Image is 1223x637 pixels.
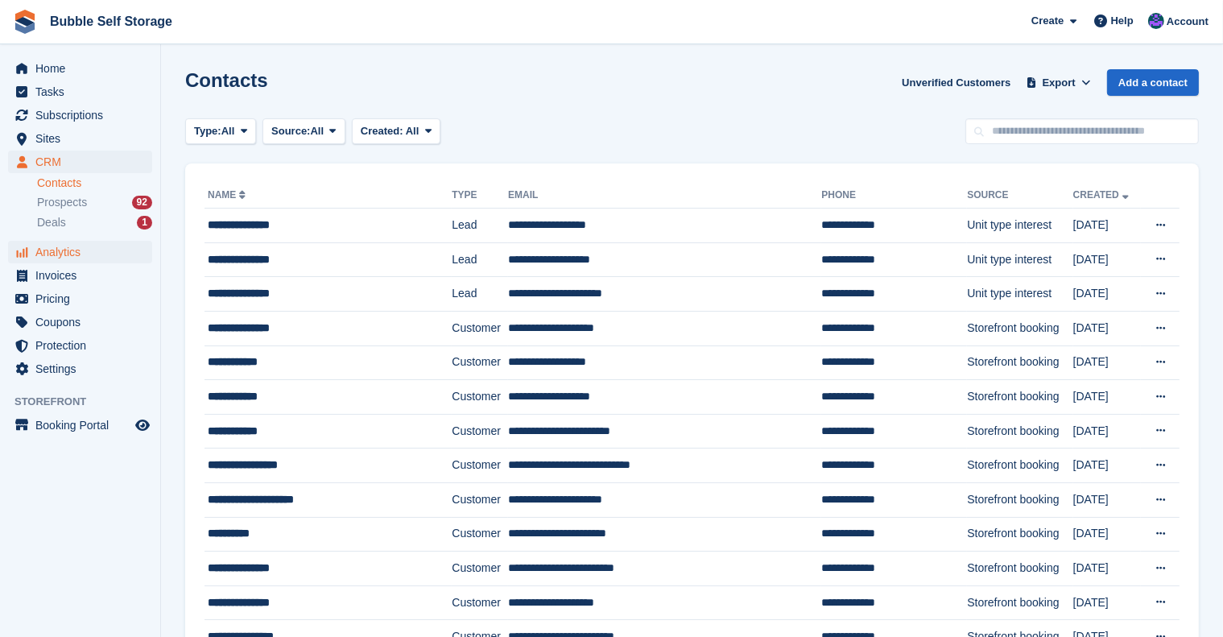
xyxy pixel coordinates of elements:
[967,552,1072,586] td: Storefront booking
[406,125,419,137] span: All
[1073,552,1141,586] td: [DATE]
[967,449,1072,483] td: Storefront booking
[35,334,132,357] span: Protection
[8,287,152,310] a: menu
[1073,345,1141,380] td: [DATE]
[452,242,508,277] td: Lead
[14,394,160,410] span: Storefront
[8,358,152,380] a: menu
[271,123,310,139] span: Source:
[452,183,508,209] th: Type
[185,69,268,91] h1: Contacts
[967,380,1072,415] td: Storefront booking
[262,118,345,145] button: Source: All
[821,183,967,209] th: Phone
[1023,69,1094,96] button: Export
[1107,69,1199,96] a: Add a contact
[1148,13,1164,29] img: Stuart Jackson
[8,127,152,150] a: menu
[194,123,221,139] span: Type:
[37,195,87,210] span: Prospects
[133,416,152,435] a: Preview store
[8,311,152,333] a: menu
[967,345,1072,380] td: Storefront booking
[35,264,132,287] span: Invoices
[221,123,235,139] span: All
[452,209,508,243] td: Lead
[35,151,132,173] span: CRM
[1073,449,1141,483] td: [DATE]
[35,127,132,150] span: Sites
[967,414,1072,449] td: Storefront booking
[1073,277,1141,312] td: [DATE]
[967,183,1072,209] th: Source
[8,57,152,80] a: menu
[452,517,508,552] td: Customer
[8,241,152,263] a: menu
[967,209,1072,243] td: Unit type interest
[1043,75,1076,91] span: Export
[967,242,1072,277] td: Unit type interest
[967,277,1072,312] td: Unit type interest
[452,482,508,517] td: Customer
[895,69,1017,96] a: Unverified Customers
[1073,380,1141,415] td: [DATE]
[208,189,249,201] a: Name
[43,8,179,35] a: Bubble Self Storage
[37,176,152,191] a: Contacts
[1073,209,1141,243] td: [DATE]
[37,214,152,231] a: Deals 1
[967,311,1072,345] td: Storefront booking
[35,57,132,80] span: Home
[452,585,508,620] td: Customer
[452,414,508,449] td: Customer
[37,194,152,211] a: Prospects 92
[352,118,440,145] button: Created: All
[132,196,152,209] div: 92
[35,311,132,333] span: Coupons
[967,517,1072,552] td: Storefront booking
[1073,414,1141,449] td: [DATE]
[8,151,152,173] a: menu
[1073,189,1132,201] a: Created
[1073,311,1141,345] td: [DATE]
[1073,517,1141,552] td: [DATE]
[35,81,132,103] span: Tasks
[8,104,152,126] a: menu
[8,414,152,436] a: menu
[1073,585,1141,620] td: [DATE]
[311,123,324,139] span: All
[1073,482,1141,517] td: [DATE]
[13,10,37,34] img: stora-icon-8386f47178a22dfd0bd8f6a31ec36ba5ce8667c1dd55bd0f319d3a0aa187defe.svg
[452,277,508,312] td: Lead
[37,215,66,230] span: Deals
[8,81,152,103] a: menu
[967,482,1072,517] td: Storefront booking
[137,216,152,230] div: 1
[452,311,508,345] td: Customer
[1167,14,1209,30] span: Account
[35,414,132,436] span: Booking Portal
[8,334,152,357] a: menu
[452,380,508,415] td: Customer
[35,241,132,263] span: Analytics
[185,118,256,145] button: Type: All
[8,264,152,287] a: menu
[1111,13,1134,29] span: Help
[361,125,403,137] span: Created:
[967,585,1072,620] td: Storefront booking
[35,358,132,380] span: Settings
[452,552,508,586] td: Customer
[452,345,508,380] td: Customer
[1073,242,1141,277] td: [DATE]
[35,287,132,310] span: Pricing
[35,104,132,126] span: Subscriptions
[508,183,821,209] th: Email
[1031,13,1064,29] span: Create
[452,449,508,483] td: Customer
